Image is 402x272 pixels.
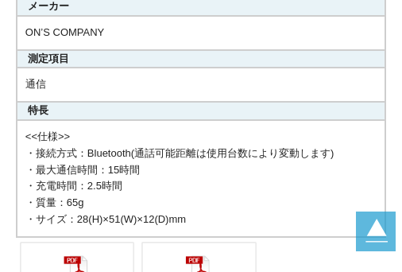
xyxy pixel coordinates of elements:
[17,102,385,120] th: 特長
[17,16,385,50] td: ON’S COMPANY
[17,120,385,237] td: <<仕様>> ・接続方式：Bluetooth(通話可能距離は使用台数により変動します) ・最大通信時間：15時間 ・充電時間：2.5時間 ・質量：65g ・サイズ：28(H)×51(W)×12(...
[17,68,385,102] td: 通信
[17,50,385,68] th: 測定項目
